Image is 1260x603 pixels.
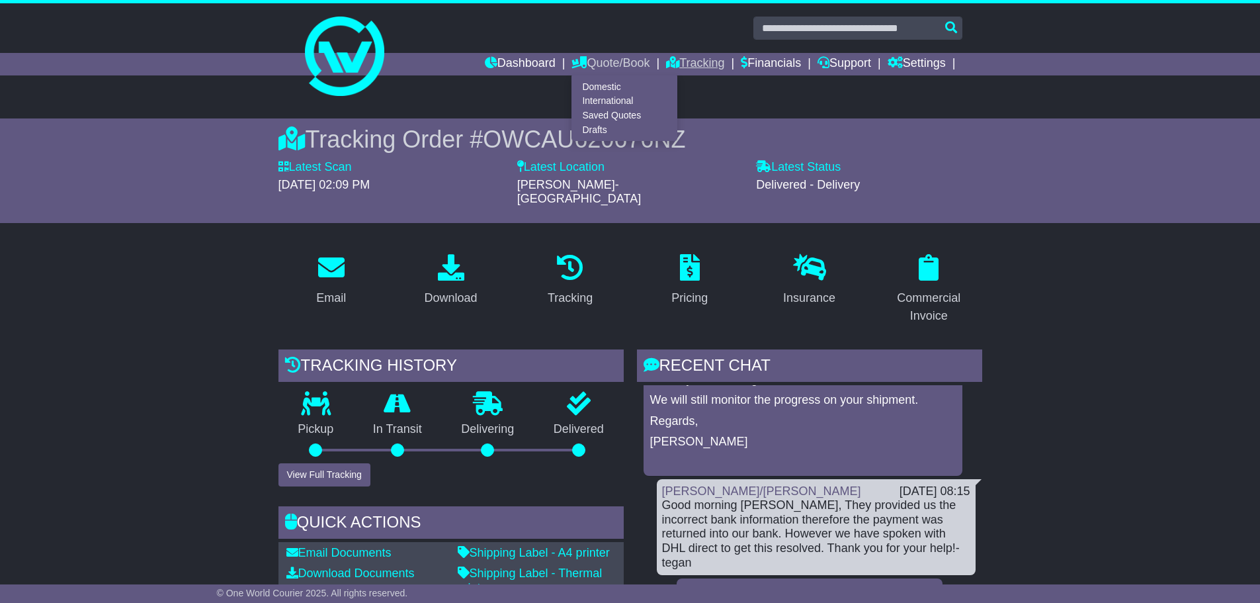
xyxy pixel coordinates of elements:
p: [PERSON_NAME] [650,435,956,449]
div: Quick Actions [278,506,624,542]
a: Domestic [572,79,677,94]
a: Tracking [666,53,724,75]
a: Download [415,250,485,312]
a: Quote/Book [571,53,650,75]
a: Settings [888,53,946,75]
button: View Full Tracking [278,463,370,487]
div: Pricing [671,289,708,307]
p: We will still monitor the progress on your shipment. [650,393,956,408]
p: Pickup [278,422,354,437]
div: Good morning [PERSON_NAME], They provided us the incorrect bank information therefore the payment... [662,498,970,570]
span: OWCAU620676NZ [483,126,685,153]
a: Tracking [539,250,601,312]
p: Regards, [650,414,956,429]
a: Dashboard [485,53,556,75]
label: Latest Status [756,160,841,175]
div: [DATE] 08:15 [900,485,970,499]
div: Tracking [548,289,593,307]
a: Email [308,250,355,312]
div: RECENT CHAT [637,349,982,385]
p: Delivering [442,422,534,437]
a: International [572,94,677,109]
div: Download [424,289,477,307]
p: Delivered [534,422,624,437]
a: Financials [741,53,801,75]
div: Commercial Invoice [884,289,974,325]
label: Latest Scan [278,160,352,175]
label: Latest Location [517,160,605,175]
a: Download Documents [286,567,415,580]
a: Commercial Invoice [876,250,982,330]
a: Shipping Label - Thermal printer [458,567,603,594]
span: Delivered - Delivery [756,178,860,191]
a: Email Documents [286,546,392,559]
span: © One World Courier 2025. All rights reserved. [217,588,408,598]
div: Tracking history [278,349,624,385]
div: Tracking Order # [278,125,982,154]
span: [DATE] 02:09 PM [278,178,370,191]
a: [PERSON_NAME]/[PERSON_NAME] [662,485,861,498]
a: Support [818,53,871,75]
a: Saved Quotes [572,109,677,123]
a: Shipping Label - A4 printer [458,546,610,559]
a: Drafts [572,122,677,137]
div: Insurance [783,289,835,307]
div: Email [316,289,346,307]
span: [PERSON_NAME]-[GEOGRAPHIC_DATA] [517,178,641,206]
p: In Transit [353,422,442,437]
a: Insurance [775,250,844,312]
a: Pricing [663,250,716,312]
div: Quote/Book [571,75,677,141]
